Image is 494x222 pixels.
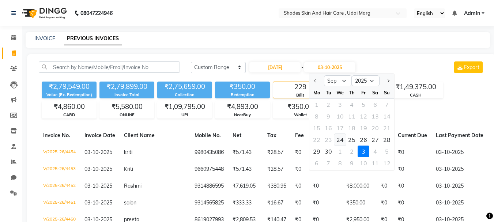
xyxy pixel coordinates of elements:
[323,157,334,169] div: 7
[369,146,381,157] div: Saturday, October 4, 2025
[295,132,304,139] span: Fee
[233,132,241,139] span: Net
[99,92,154,98] div: Invoice Total
[385,75,391,87] button: Next month
[124,149,132,155] span: kriti
[273,112,327,118] div: Wallet
[393,178,431,195] td: ₹0
[323,157,334,169] div: Tuesday, October 7, 2025
[42,112,96,118] div: CARD
[369,146,381,157] div: 4
[267,132,276,139] span: Tax
[84,166,112,172] span: 03-10-2025
[369,157,381,169] div: Saturday, October 11, 2025
[157,92,212,98] div: Collection
[334,146,346,157] div: Wednesday, October 1, 2025
[393,161,431,178] td: ₹0
[454,61,483,73] button: Export
[158,112,212,118] div: UPI
[19,3,69,23] img: logo
[157,82,212,92] div: ₹2,75,659.00
[334,157,346,169] div: 8
[377,178,393,195] td: ₹0
[263,161,291,178] td: ₹28.57
[342,195,377,211] td: ₹350.00
[215,92,270,98] div: Redemption
[42,102,96,112] div: ₹4,860.00
[39,195,80,211] td: V/2025-26/4451
[301,64,303,71] span: -
[369,134,381,146] div: 27
[389,92,443,98] div: CASH
[381,87,393,98] div: Su
[311,146,323,157] div: 29
[369,157,381,169] div: 11
[273,92,327,98] div: Bills
[308,195,342,211] td: ₹0
[358,87,369,98] div: Fr
[358,134,369,146] div: 26
[431,178,488,195] td: 03-10-2025
[389,82,443,92] div: ₹1,49,375.00
[334,134,346,146] div: Wednesday, September 24, 2025
[84,149,112,155] span: 03-10-2025
[369,134,381,146] div: Saturday, September 27, 2025
[346,146,358,157] div: 2
[346,87,358,98] div: Th
[291,178,308,195] td: ₹0
[80,3,113,23] b: 08047224946
[464,64,479,71] span: Export
[34,35,55,42] a: INVOICE
[431,195,488,211] td: 03-10-2025
[342,178,377,195] td: ₹8,000.00
[99,82,154,92] div: ₹2,79,899.00
[291,195,308,211] td: ₹0
[334,134,346,146] div: 24
[323,146,334,157] div: 30
[358,146,369,157] div: Friday, October 3, 2025
[100,112,154,118] div: ONLINE
[190,161,228,178] td: 9660975448
[358,157,369,169] div: 10
[346,146,358,157] div: Thursday, October 2, 2025
[393,144,431,161] td: ₹0
[304,62,355,72] input: End Date
[228,144,263,161] td: ₹571.43
[43,132,70,139] span: Invoice No.
[228,178,263,195] td: ₹7,619.05
[124,183,142,189] span: Rashmi
[124,166,133,172] span: Kriti
[273,102,327,112] div: ₹350.00
[393,195,431,211] td: ₹0
[215,112,269,118] div: NearBuy
[190,195,228,211] td: 9314565825
[346,157,358,169] div: 9
[124,199,136,206] span: salon
[291,144,308,161] td: ₹0
[369,87,381,98] div: Sa
[263,144,291,161] td: ₹28.57
[263,178,291,195] td: ₹380.95
[352,75,380,86] select: Select year
[381,157,393,169] div: Sunday, October 12, 2025
[311,87,323,98] div: Mo
[291,161,308,178] td: ₹0
[464,10,480,17] span: Admin
[381,134,393,146] div: 28
[195,132,221,139] span: Mobile No.
[215,82,270,92] div: ₹350.00
[273,82,327,92] div: 229
[358,157,369,169] div: Friday, October 10, 2025
[436,132,483,139] span: Last Payment Date
[308,178,342,195] td: ₹0
[124,132,155,139] span: Client Name
[323,87,334,98] div: Tu
[346,134,358,146] div: Thursday, September 25, 2025
[311,157,323,169] div: Monday, October 6, 2025
[84,183,112,189] span: 03-10-2025
[228,195,263,211] td: ₹333.33
[190,144,228,161] td: 9980435086
[334,146,346,157] div: 1
[100,102,154,112] div: ₹5,580.00
[228,161,263,178] td: ₹571.43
